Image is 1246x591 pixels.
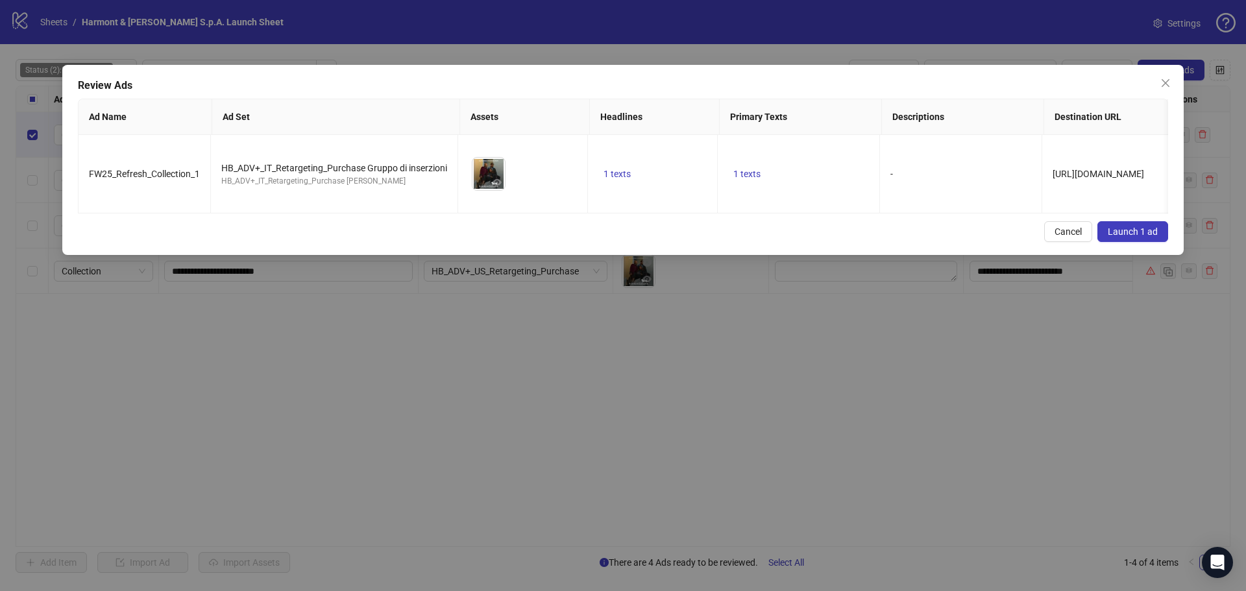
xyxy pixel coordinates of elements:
[1044,99,1217,135] th: Destination URL
[493,178,502,187] span: eye
[1044,221,1092,242] button: Cancel
[733,169,761,179] span: 1 texts
[460,99,590,135] th: Assets
[212,99,460,135] th: Ad Set
[728,166,766,182] button: 1 texts
[489,175,505,190] button: Preview
[590,99,720,135] th: Headlines
[78,78,1168,93] div: Review Ads
[221,175,447,187] div: HB_ADV+_IT_Retargeting_Purchase [PERSON_NAME]
[1108,226,1158,237] span: Launch 1 ad
[1055,226,1082,237] span: Cancel
[221,161,447,175] div: HB_ADV+_IT_Retargeting_Purchase Gruppo di inserzioni
[1155,73,1176,93] button: Close
[882,99,1044,135] th: Descriptions
[89,169,200,179] span: FW25_Refresh_Collection_1
[1053,169,1144,179] span: [URL][DOMAIN_NAME]
[1097,221,1168,242] button: Launch 1 ad
[890,169,893,179] span: -
[79,99,212,135] th: Ad Name
[1202,547,1233,578] div: Open Intercom Messenger
[1160,78,1171,88] span: close
[598,166,636,182] button: 1 texts
[604,169,631,179] span: 1 texts
[472,158,505,190] img: Asset 1
[720,99,882,135] th: Primary Texts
